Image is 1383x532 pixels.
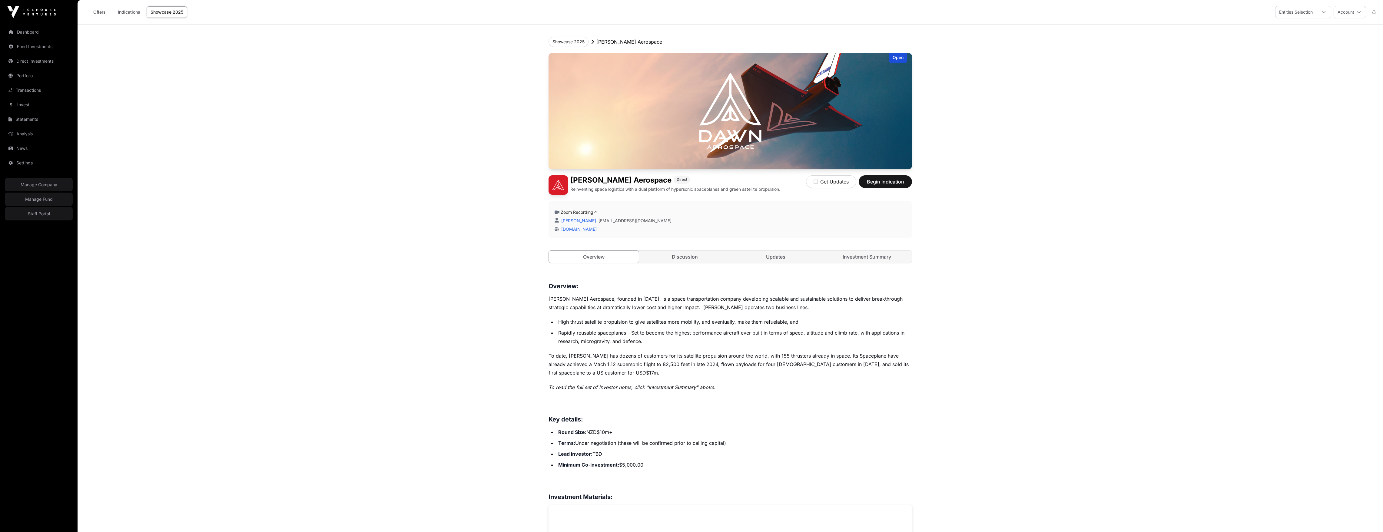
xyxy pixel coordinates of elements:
[556,428,912,436] li: NZD$10m+
[570,175,672,185] h1: [PERSON_NAME] Aerospace
[5,69,73,82] a: Portfolio
[549,415,912,424] h3: Key details:
[591,451,592,457] strong: :
[549,251,912,263] nav: Tabs
[731,251,821,263] a: Updates
[640,251,730,263] a: Discussion
[556,461,912,469] li: $5,000.00
[859,181,912,187] a: Begin Indication
[87,6,111,18] a: Offers
[549,53,912,169] img: Dawn Aerospace
[558,440,575,446] strong: Terms:
[5,25,73,39] a: Dashboard
[5,98,73,111] a: Invest
[560,218,596,223] a: [PERSON_NAME]
[549,384,715,390] em: To read the full set of investor notes, click "Investment Summary" above.
[677,177,687,182] span: Direct
[806,175,856,188] button: Get Updates
[558,429,586,435] strong: Round Size:
[561,210,597,215] a: Zoom Recording
[5,113,73,126] a: Statements
[559,226,597,232] a: [DOMAIN_NAME]
[549,250,639,263] a: Overview
[558,462,619,468] strong: Minimum Co-investment:
[556,439,912,447] li: Under negotiation (these will be confirmed prior to calling capital)
[822,251,912,263] a: Investment Summary
[556,450,912,458] li: TBD
[147,6,187,18] a: Showcase 2025
[5,207,73,220] a: Staff Portal
[549,352,912,377] p: To date, [PERSON_NAME] has dozens of customers for its satellite propulsion around the world, wit...
[5,156,73,170] a: Settings
[5,142,73,155] a: News
[558,451,591,457] strong: Lead investor
[549,281,912,291] h3: Overview:
[1334,6,1366,18] button: Account
[5,84,73,97] a: Transactions
[556,318,912,326] li: High thrust satellite propulsion to give satellites more mobility, and eventually, make them refu...
[5,178,73,191] a: Manage Company
[549,37,589,47] button: Showcase 2025
[596,38,662,45] p: [PERSON_NAME] Aerospace
[5,55,73,68] a: Direct Investments
[7,6,56,18] img: Icehouse Ventures Logo
[549,175,568,195] img: Dawn Aerospace
[5,193,73,206] a: Manage Fund
[556,329,912,345] li: Rapidly reusable spaceplanes - Set to become the highest performance aircraft ever built in terms...
[866,178,904,185] span: Begin Indication
[5,127,73,140] a: Analysis
[859,175,912,188] button: Begin Indication
[1275,6,1316,18] div: Entities Selection
[549,492,912,502] h3: Investment Materials:
[5,40,73,53] a: Fund Investments
[570,186,780,192] p: Reinventing space logistics with a dual platform of hypersonic spaceplanes and green satellite pr...
[114,6,144,18] a: Indications
[599,218,672,224] a: [EMAIL_ADDRESS][DOMAIN_NAME]
[889,53,907,63] div: Open
[549,295,912,312] p: [PERSON_NAME] Aerospace, founded in [DATE], is a space transportation company developing scalable...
